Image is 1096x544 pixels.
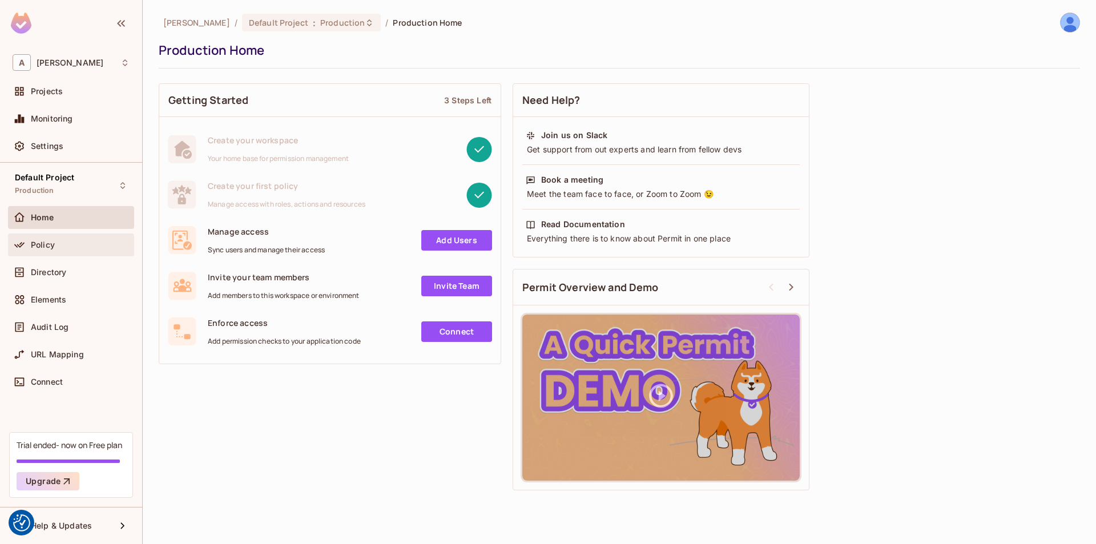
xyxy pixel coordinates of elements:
li: / [385,17,388,28]
li: / [235,17,237,28]
span: Create your first policy [208,180,365,191]
span: Audit Log [31,323,68,332]
span: Production [15,186,54,195]
span: Invite your team members [208,272,360,283]
div: Trial ended- now on Free plan [17,440,122,450]
span: Your home base for permission management [208,154,349,163]
span: Settings [31,142,63,151]
span: A [13,54,31,71]
a: Invite Team [421,276,492,296]
img: SReyMgAAAABJRU5ErkJggg== [11,13,31,34]
span: Create your workspace [208,135,349,146]
span: Connect [31,377,63,386]
span: Getting Started [168,93,248,107]
span: Manage access [208,226,325,237]
span: Sync users and manage their access [208,245,325,255]
span: Monitoring [31,114,73,123]
div: Book a meeting [541,174,603,186]
img: Aravind G [1061,13,1079,32]
span: Home [31,213,54,222]
span: Manage access with roles, actions and resources [208,200,365,209]
span: the active workspace [163,17,230,28]
span: Need Help? [522,93,581,107]
span: Projects [31,87,63,96]
span: Directory [31,268,66,277]
span: Help & Updates [31,521,92,530]
span: Default Project [249,17,308,28]
div: Join us on Slack [541,130,607,141]
a: Add Users [421,230,492,251]
span: Add members to this workspace or environment [208,291,360,300]
span: Production Home [393,17,462,28]
span: Production [320,17,365,28]
span: Default Project [15,173,74,182]
img: Revisit consent button [13,514,30,531]
span: Workspace: aravind [37,58,103,67]
div: Everything there is to know about Permit in one place [526,233,796,244]
div: Get support from out experts and learn from fellow devs [526,144,796,155]
div: Production Home [159,42,1074,59]
div: 3 Steps Left [444,95,491,106]
span: Elements [31,295,66,304]
span: Enforce access [208,317,361,328]
span: Permit Overview and Demo [522,280,659,295]
a: Connect [421,321,492,342]
button: Upgrade [17,472,79,490]
button: Consent Preferences [13,514,30,531]
div: Meet the team face to face, or Zoom to Zoom 😉 [526,188,796,200]
div: Read Documentation [541,219,625,230]
span: Add permission checks to your application code [208,337,361,346]
span: URL Mapping [31,350,84,359]
span: : [312,18,316,27]
span: Policy [31,240,55,249]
